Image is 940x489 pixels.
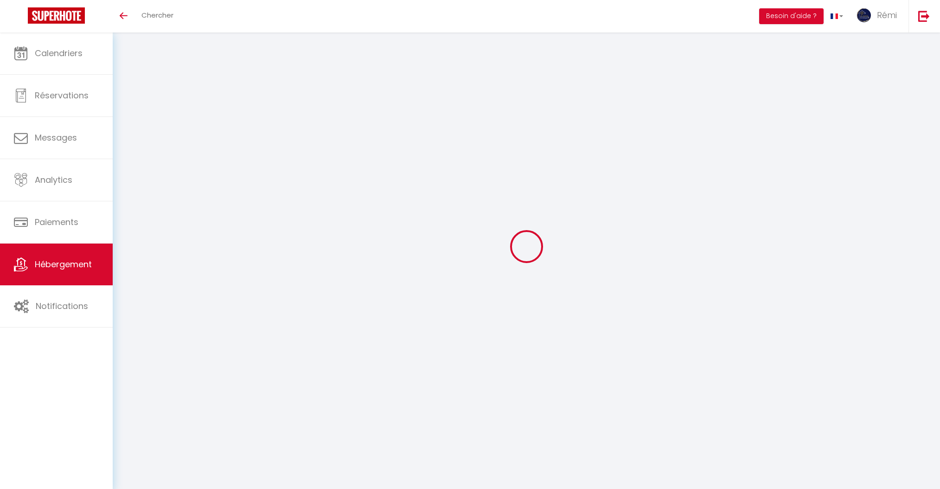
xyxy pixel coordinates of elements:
span: Rémi [877,9,897,21]
img: Super Booking [28,7,85,24]
span: Hébergement [35,258,92,270]
span: Réservations [35,90,89,101]
span: Chercher [141,10,173,20]
img: ... [857,8,871,22]
span: Calendriers [35,47,83,59]
span: Paiements [35,216,78,228]
img: logout [918,10,930,22]
span: Messages [35,132,77,143]
span: Analytics [35,174,72,186]
button: Besoin d'aide ? [759,8,824,24]
span: Notifications [36,300,88,312]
